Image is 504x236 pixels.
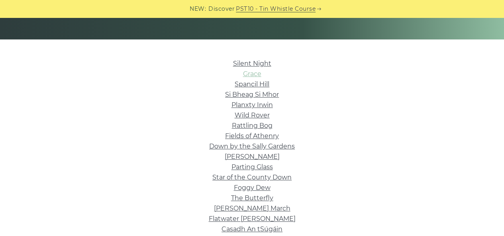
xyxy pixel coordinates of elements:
a: Flatwater [PERSON_NAME] [209,215,296,222]
a: Silent Night [233,60,271,67]
a: Spancil Hill [235,80,269,88]
a: [PERSON_NAME] March [214,205,290,212]
span: Discover [208,4,235,14]
a: [PERSON_NAME] [225,153,280,160]
a: Si­ Bheag Si­ Mhor [225,91,279,98]
a: Down by the Sally Gardens [209,142,295,150]
a: Star of the County Down [212,174,292,181]
a: Rattling Bog [232,122,273,129]
a: Fields of Athenry [225,132,279,140]
a: Foggy Dew [234,184,271,191]
a: PST10 - Tin Whistle Course [236,4,316,14]
a: Parting Glass [231,163,273,171]
span: NEW: [190,4,206,14]
a: Wild Rover [235,111,270,119]
a: Planxty Irwin [231,101,273,109]
a: Grace [243,70,261,78]
a: The Butterfly [231,194,273,202]
a: Casadh An tSúgáin [222,225,282,233]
